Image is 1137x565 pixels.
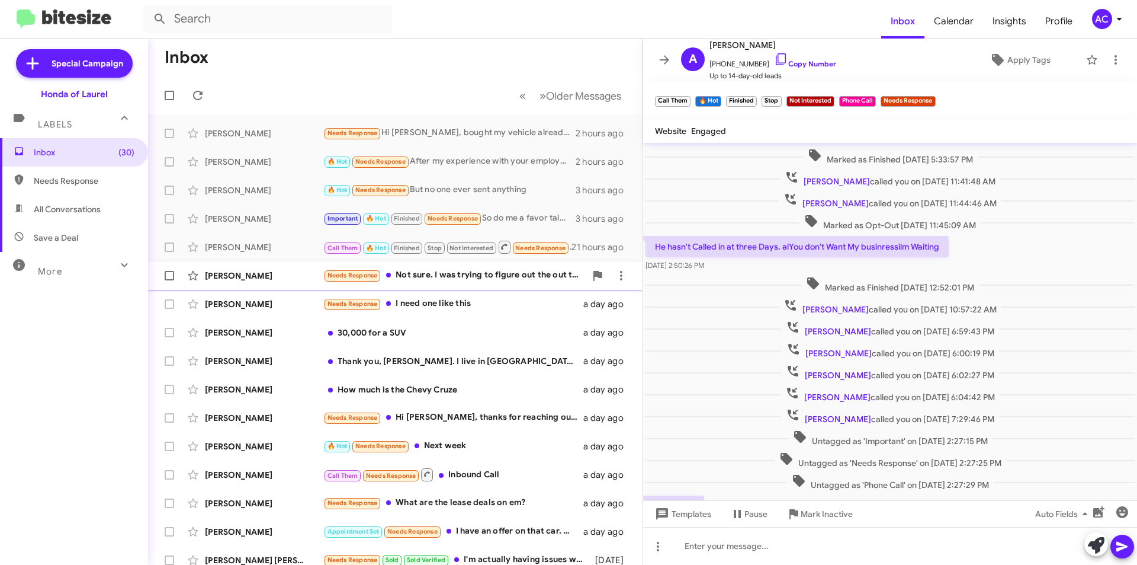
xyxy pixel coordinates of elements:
[205,156,323,168] div: [PERSON_NAME]
[781,320,999,337] span: called you on [DATE] 6:59:43 PM
[645,496,704,517] p: D as reyql
[691,126,726,136] span: Engaged
[366,215,386,222] span: 🔥 Hot
[959,49,1080,71] button: Apply Tags
[205,327,323,339] div: [PERSON_NAME]
[539,88,546,103] span: »
[38,266,62,277] span: More
[709,38,836,52] span: [PERSON_NAME]
[205,127,323,139] div: [PERSON_NAME]
[327,158,348,165] span: 🔥 Hot
[655,126,686,136] span: Website
[805,348,872,359] span: [PERSON_NAME]
[781,386,1000,403] span: called you on [DATE] 6:04:42 PM
[41,88,108,100] div: Honda of Laurel
[583,384,633,395] div: a day ago
[52,58,123,69] span: Special Campaign
[323,467,583,482] div: Inbound Call
[143,5,392,33] input: Search
[205,440,323,452] div: [PERSON_NAME]
[205,241,323,253] div: [PERSON_NAME]
[205,384,323,395] div: [PERSON_NAME]
[34,175,134,187] span: Needs Response
[583,497,633,509] div: a day ago
[394,215,420,222] span: Finished
[721,503,777,525] button: Pause
[576,213,633,225] div: 3 hours ago
[323,496,583,510] div: What are the lease deals on em?
[16,49,133,78] a: Special Campaign
[34,146,134,158] span: Inbox
[323,126,576,140] div: Hi [PERSON_NAME], bought my vehicle already and please remive my name on the list thank you!
[327,300,378,308] span: Needs Response
[327,556,378,564] span: Needs Response
[387,528,438,535] span: Needs Response
[118,146,134,158] span: (30)
[583,412,633,424] div: a day ago
[327,244,358,252] span: Call Them
[924,4,983,39] span: Calendar
[327,442,348,450] span: 🔥 Hot
[512,84,533,108] button: Previous
[407,556,446,564] span: Sold Verified
[786,96,834,107] small: Not Interested
[802,304,869,315] span: [PERSON_NAME]
[781,408,999,425] span: called you on [DATE] 7:29:46 PM
[327,186,348,194] span: 🔥 Hot
[779,192,1001,209] span: called you on [DATE] 11:44:46 AM
[744,503,767,525] span: Pause
[205,213,323,225] div: [PERSON_NAME]
[327,129,378,137] span: Needs Response
[804,392,871,403] span: [PERSON_NAME]
[779,298,1001,315] span: called you on [DATE] 10:57:22 AM
[327,472,358,480] span: Call Them
[645,261,704,270] span: [DATE] 2:50:26 PM
[777,503,862,525] button: Mark Inactive
[801,503,853,525] span: Mark Inactive
[805,326,871,337] span: [PERSON_NAME]
[781,364,999,381] span: called you on [DATE] 6:02:27 PM
[643,503,721,525] button: Templates
[327,499,378,507] span: Needs Response
[323,384,583,395] div: How much is the Chevy Cruze
[323,411,583,424] div: Hi [PERSON_NAME], thanks for reaching out. Unfortunately I think we'll need to pass at this time ...
[709,52,836,70] span: [PHONE_NUMBER]
[653,503,711,525] span: Templates
[515,244,566,252] span: Needs Response
[571,241,633,253] div: 21 hours ago
[38,119,72,130] span: Labels
[695,96,721,107] small: 🔥 Hot
[839,96,876,107] small: Phone Call
[780,170,1000,187] span: called you on [DATE] 11:41:48 AM
[519,88,526,103] span: «
[689,50,697,69] span: A
[881,4,924,39] a: Inbox
[165,48,208,67] h1: Inbox
[774,59,836,68] a: Copy Number
[805,370,871,381] span: [PERSON_NAME]
[205,184,323,196] div: [PERSON_NAME]
[1082,9,1124,29] button: AC
[1036,4,1082,39] a: Profile
[327,414,378,422] span: Needs Response
[1092,9,1112,29] div: AC
[576,156,633,168] div: 2 hours ago
[583,526,633,538] div: a day ago
[205,469,323,481] div: [PERSON_NAME]
[323,297,583,311] div: I need one like this
[802,198,869,209] span: [PERSON_NAME]
[801,276,979,293] span: Marked as Finished [DATE] 12:52:01 PM
[983,4,1036,39] span: Insights
[366,472,416,480] span: Needs Response
[782,342,999,359] span: called you on [DATE] 6:00:19 PM
[1035,503,1092,525] span: Auto Fields
[205,526,323,538] div: [PERSON_NAME]
[205,298,323,310] div: [PERSON_NAME]
[323,183,576,197] div: But no one ever sent anything
[583,469,633,481] div: a day ago
[787,474,994,491] span: Untagged as 'Phone Call' on [DATE] 2:27:29 PM
[327,272,378,279] span: Needs Response
[34,203,101,215] span: All Conversations
[327,215,358,222] span: Important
